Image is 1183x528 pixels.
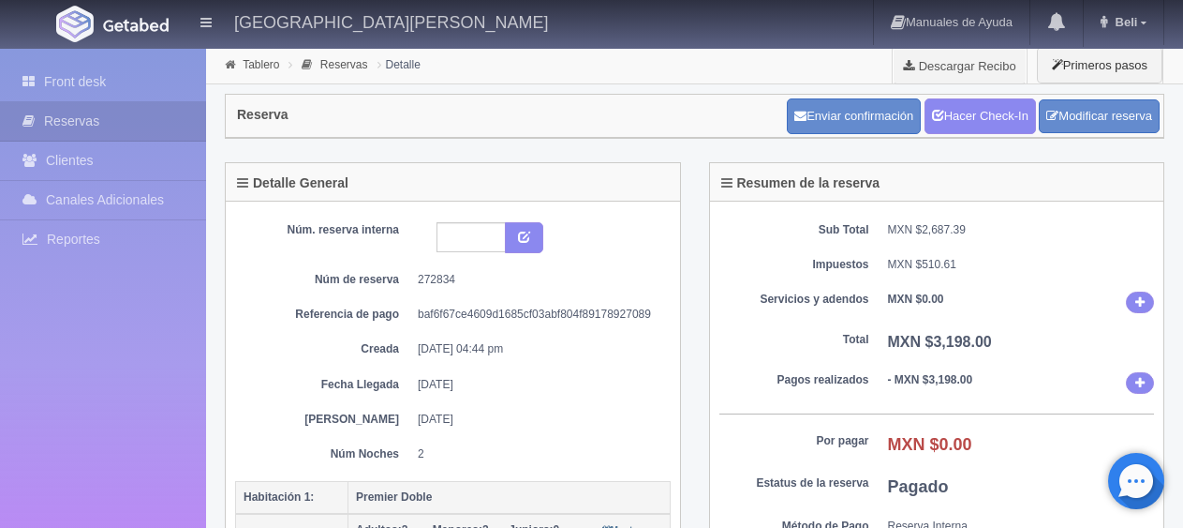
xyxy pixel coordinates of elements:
[103,18,169,32] img: Getabed
[249,307,399,323] dt: Referencia de pago
[924,98,1036,134] a: Hacer Check-In
[249,446,399,462] dt: Núm Noches
[719,222,869,238] dt: Sub Total
[249,222,399,238] dt: Núm. reserva interna
[888,257,1155,273] dd: MXN $510.61
[348,481,671,514] th: Premier Doble
[234,9,548,33] h4: [GEOGRAPHIC_DATA][PERSON_NAME]
[418,341,657,357] dd: [DATE] 04:44 pm
[888,334,992,350] b: MXN $3,198.00
[243,58,279,71] a: Tablero
[418,446,657,462] dd: 2
[418,377,657,393] dd: [DATE]
[244,490,314,504] b: Habitación 1:
[888,373,973,386] b: - MXN $3,198.00
[719,332,869,348] dt: Total
[320,58,368,71] a: Reservas
[249,272,399,288] dt: Núm de reserva
[787,98,921,134] button: Enviar confirmación
[893,47,1027,84] a: Descargar Recibo
[1037,47,1162,83] button: Primeros pasos
[249,412,399,428] dt: [PERSON_NAME]
[249,377,399,393] dt: Fecha Llegada
[237,108,288,122] h4: Reserva
[888,222,1155,238] dd: MXN $2,687.39
[888,477,949,496] b: Pagado
[1111,15,1138,29] span: Beli
[1039,99,1160,134] a: Modificar reserva
[373,55,425,73] li: Detalle
[249,341,399,357] dt: Creada
[721,176,880,190] h4: Resumen de la reserva
[719,372,869,388] dt: Pagos realizados
[719,475,869,491] dt: Estatus de la reserva
[237,176,348,190] h4: Detalle General
[418,412,657,428] dd: [DATE]
[888,293,944,306] b: MXN $0.00
[418,307,657,323] dd: baf6f67ce4609d1685cf03abf804f89178927089
[719,433,869,449] dt: Por pagar
[418,272,657,288] dd: 272834
[719,257,869,273] dt: Impuestos
[888,435,972,454] b: MXN $0.00
[56,6,94,42] img: Getabed
[719,292,869,308] dt: Servicios y adendos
